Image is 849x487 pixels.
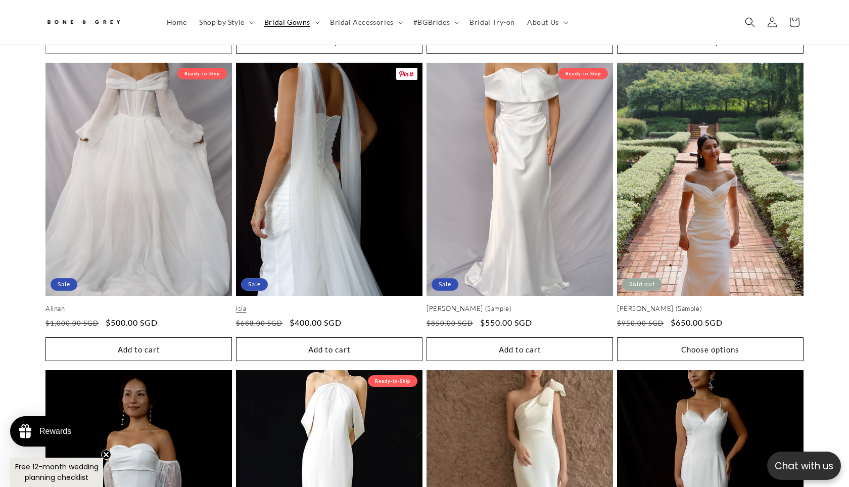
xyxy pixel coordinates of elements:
[258,12,324,33] summary: Bridal Gowns
[617,337,804,361] button: Choose options
[427,304,613,313] a: [PERSON_NAME] (Sample)
[193,12,258,33] summary: Shop by Style
[330,18,394,27] span: Bridal Accessories
[199,18,245,27] span: Shop by Style
[324,12,407,33] summary: Bridal Accessories
[42,10,151,34] a: Bone and Grey Bridal
[167,18,187,27] span: Home
[463,12,521,33] a: Bridal Try-on
[236,304,422,313] a: Isla
[45,14,121,31] img: Bone and Grey Bridal
[767,459,841,473] p: Chat with us
[427,337,613,361] button: Add to cart
[161,12,193,33] a: Home
[739,11,761,33] summary: Search
[527,18,559,27] span: About Us
[521,12,573,33] summary: About Us
[469,18,515,27] span: Bridal Try-on
[101,450,111,460] button: Close teaser
[45,304,232,313] a: Alinah
[264,18,310,27] span: Bridal Gowns
[10,458,103,487] div: Free 12-month wedding planning checklistClose teaser
[407,12,463,33] summary: #BGBrides
[236,337,422,361] button: Add to cart
[15,462,99,482] span: Free 12-month wedding planning checklist
[39,427,71,436] div: Rewards
[617,304,804,313] a: [PERSON_NAME] (Sample)
[767,452,841,480] button: Open chatbox
[45,337,232,361] button: Add to cart
[413,18,450,27] span: #BGBrides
